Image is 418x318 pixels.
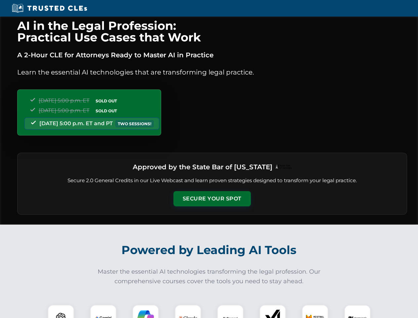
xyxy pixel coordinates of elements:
[173,191,251,206] button: Secure Your Spot
[26,238,393,262] h2: Powered by Leading AI Tools
[17,50,407,60] p: A 2-Hour CLE for Attorneys Ready to Master AI in Practice
[39,107,89,114] span: [DATE] 5:00 p.m. ET
[25,177,399,185] p: Secure 2.0 General Credits in our Live Webcast and learn proven strategies designed to transform ...
[93,267,325,286] p: Master the essential AI technologies transforming the legal profession. Our comprehensive courses...
[10,3,89,13] img: Trusted CLEs
[39,97,89,104] span: [DATE] 5:00 p.m. ET
[93,107,119,114] span: SOLD OUT
[17,67,407,78] p: Learn the essential AI technologies that are transforming legal practice.
[93,97,119,104] span: SOLD OUT
[275,165,292,169] img: Logo
[133,161,272,173] h3: Approved by the State Bar of [US_STATE]
[17,20,407,43] h1: AI in the Legal Profession: Practical Use Cases that Work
